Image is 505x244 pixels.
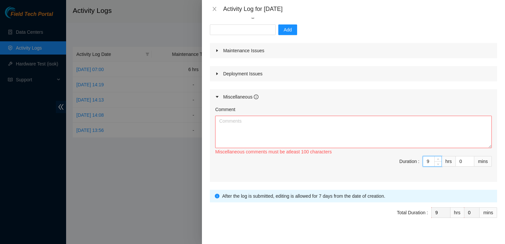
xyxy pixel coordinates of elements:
label: Comment [215,106,235,113]
span: Increase Value [434,156,442,161]
div: Miscellaneous info-circle [210,89,497,104]
div: After the log is submitted, editing is allowed for 7 days from the date of creation. [222,192,492,200]
span: up [436,157,440,161]
div: Activity Log for [DATE] [223,5,497,13]
span: Add [284,26,292,33]
span: caret-right [215,49,219,53]
button: Add [278,24,297,35]
span: info-circle [254,95,258,99]
div: mins [480,207,497,218]
div: Maintenance Issues [210,43,497,58]
div: Deployment Issues [210,66,497,81]
div: Total Duration : [397,209,428,216]
span: Decrease Value [434,161,442,166]
span: down [436,162,440,166]
div: hrs [450,207,464,218]
div: Miscellaneous [223,93,258,101]
div: Miscellaneous comments must be atleast 100 characters [215,148,492,155]
span: info-circle [215,194,219,198]
div: mins [474,156,492,167]
span: close [212,6,217,12]
textarea: Comment [215,116,492,148]
button: Close [210,6,219,12]
div: hrs [442,156,456,167]
span: caret-right [215,72,219,76]
span: caret-right [215,95,219,99]
div: Duration : [399,158,419,165]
